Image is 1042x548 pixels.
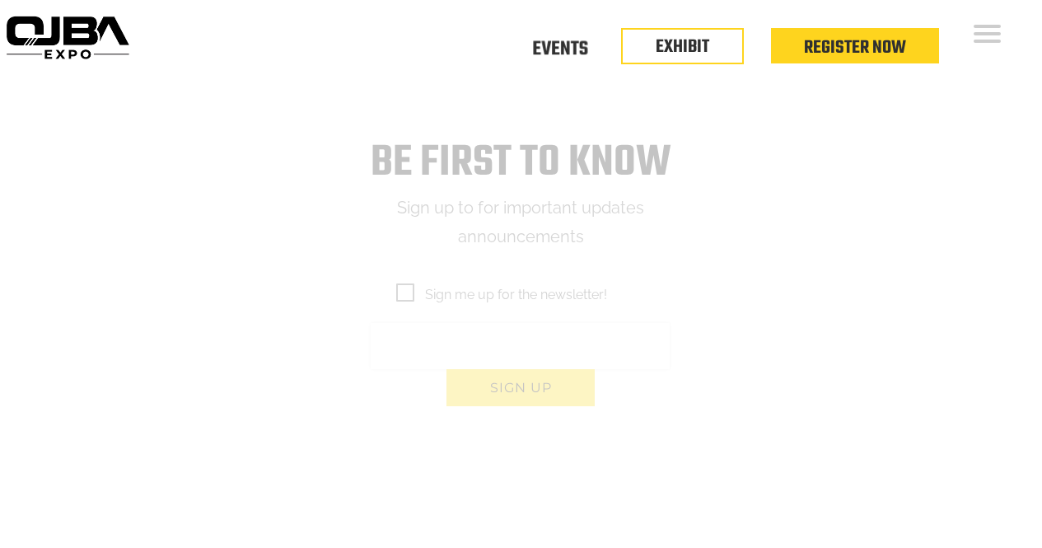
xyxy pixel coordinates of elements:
[446,369,595,406] button: Sign up
[804,34,906,62] a: Register Now
[656,33,709,61] a: EXHIBIT
[334,194,708,251] p: Sign up to for important updates announcements
[396,284,607,305] span: Sign me up for the newsletter!
[334,138,708,190] h1: Be first to know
